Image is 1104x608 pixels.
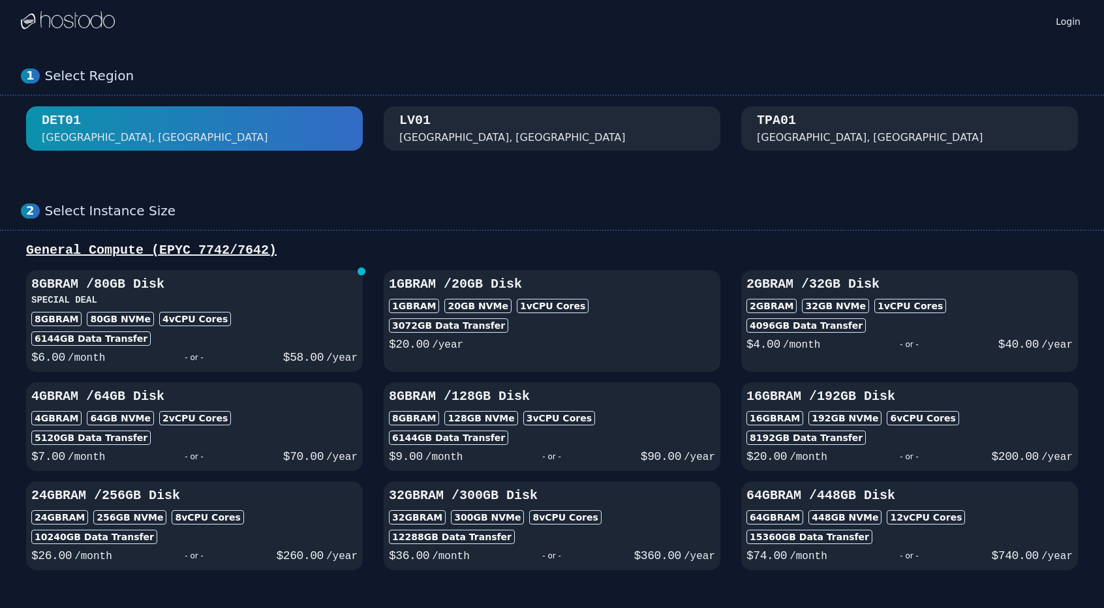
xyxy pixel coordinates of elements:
span: $ 260.00 [277,549,324,562]
div: 12288 GB Data Transfer [389,530,515,544]
button: 24GBRAM /256GB Disk24GBRAM256GB NVMe8vCPU Cores10240GB Data Transfer$26.00/month- or -$260.00/year [26,481,363,570]
h3: 8GB RAM / 80 GB Disk [31,275,358,294]
div: 3 vCPU Cores [523,411,595,425]
span: /year [684,451,715,463]
span: $ 20.00 [389,338,429,351]
div: 4096 GB Data Transfer [746,318,866,333]
div: - or - [827,547,992,565]
span: /month [68,352,106,364]
button: 8GBRAM /80GB DiskSPECIAL DEAL8GBRAM80GB NVMe4vCPU Cores6144GB Data Transfer$6.00/month- or -$58.0... [26,270,363,372]
div: DET01 [42,112,81,130]
div: 6144 GB Data Transfer [31,331,151,346]
span: $ 7.00 [31,450,65,463]
div: [GEOGRAPHIC_DATA], [GEOGRAPHIC_DATA] [42,130,268,145]
div: - or - [105,448,283,466]
div: LV01 [399,112,431,130]
div: 448 GB NVMe [808,510,882,524]
div: 16GB RAM [746,411,803,425]
span: /month [74,551,112,562]
h3: 24GB RAM / 256 GB Disk [31,487,358,505]
button: LV01 [GEOGRAPHIC_DATA], [GEOGRAPHIC_DATA] [384,106,720,151]
div: 5120 GB Data Transfer [31,431,151,445]
div: 3072 GB Data Transfer [389,318,508,333]
h3: 4GB RAM / 64 GB Disk [31,388,358,406]
div: 15360 GB Data Transfer [746,530,872,544]
div: - or - [470,547,634,565]
div: 1GB RAM [389,299,439,313]
div: 6144 GB Data Transfer [389,431,508,445]
h3: 16GB RAM / 192 GB Disk [746,388,1073,406]
div: 256 GB NVMe [93,510,166,524]
span: /month [790,551,827,562]
div: 4 vCPU Cores [159,312,231,326]
span: /month [432,551,470,562]
div: 8 vCPU Cores [172,510,243,524]
span: /year [326,352,358,364]
span: $ 70.00 [283,450,324,463]
div: 6 vCPU Cores [887,411,958,425]
a: Login [1053,12,1083,28]
h3: 8GB RAM / 128 GB Disk [389,388,715,406]
span: $ 6.00 [31,351,65,364]
div: [GEOGRAPHIC_DATA], [GEOGRAPHIC_DATA] [757,130,983,145]
h3: 2GB RAM / 32 GB Disk [746,275,1073,294]
span: $ 90.00 [641,450,681,463]
div: 8192 GB Data Transfer [746,431,866,445]
span: $ 200.00 [992,450,1039,463]
span: /month [783,339,821,351]
div: 1 vCPU Cores [874,299,946,313]
span: /year [1041,551,1073,562]
div: 4GB RAM [31,411,82,425]
span: $ 26.00 [31,549,72,562]
div: - or - [112,547,277,565]
button: DET01 [GEOGRAPHIC_DATA], [GEOGRAPHIC_DATA] [26,106,363,151]
span: /year [684,551,715,562]
div: 8GB RAM [31,312,82,326]
button: TPA01 [GEOGRAPHIC_DATA], [GEOGRAPHIC_DATA] [741,106,1078,151]
span: /month [68,451,106,463]
h3: 32GB RAM / 300 GB Disk [389,487,715,505]
span: $ 360.00 [634,549,681,562]
span: /year [1041,451,1073,463]
span: /month [425,451,463,463]
div: Select Region [45,68,1083,84]
div: 8GB RAM [389,411,439,425]
div: 32 GB NVMe [802,299,869,313]
div: 8 vCPU Cores [529,510,601,524]
button: 32GBRAM /300GB Disk32GBRAM300GB NVMe8vCPU Cores12288GB Data Transfer$36.00/month- or -$360.00/year [384,481,720,570]
div: Select Instance Size [45,203,1083,219]
span: /year [326,451,358,463]
div: General Compute (EPYC 7742/7642) [21,241,1083,260]
div: 128 GB NVMe [444,411,517,425]
div: 12 vCPU Cores [887,510,965,524]
h3: SPECIAL DEAL [31,294,358,307]
button: 64GBRAM /448GB Disk64GBRAM448GB NVMe12vCPU Cores15360GB Data Transfer$74.00/month- or -$740.00/year [741,481,1078,570]
div: - or - [820,335,998,354]
div: 2 vCPU Cores [159,411,231,425]
span: $ 40.00 [998,338,1039,351]
button: 8GBRAM /128GB Disk8GBRAM128GB NVMe3vCPU Cores6144GB Data Transfer$9.00/month- or -$90.00/year [384,382,720,471]
span: $ 74.00 [746,549,787,562]
div: 32GB RAM [389,510,446,524]
div: 2 [21,204,40,219]
img: Logo [21,11,115,31]
div: - or - [105,348,283,367]
button: 4GBRAM /64GB Disk4GBRAM64GB NVMe2vCPU Cores5120GB Data Transfer$7.00/month- or -$70.00/year [26,382,363,471]
div: 20 GB NVMe [444,299,512,313]
span: /year [432,339,463,351]
div: - or - [463,448,640,466]
span: $ 58.00 [283,351,324,364]
div: 2GB RAM [746,299,797,313]
button: 1GBRAM /20GB Disk1GBRAM20GB NVMe1vCPU Cores3072GB Data Transfer$20.00/year [384,270,720,372]
span: $ 4.00 [746,338,780,351]
h3: 64GB RAM / 448 GB Disk [746,487,1073,505]
h3: 1GB RAM / 20 GB Disk [389,275,715,294]
div: 300 GB NVMe [451,510,524,524]
button: 16GBRAM /192GB Disk16GBRAM192GB NVMe6vCPU Cores8192GB Data Transfer$20.00/month- or -$200.00/year [741,382,1078,471]
div: 64 GB NVMe [87,411,154,425]
div: [GEOGRAPHIC_DATA], [GEOGRAPHIC_DATA] [399,130,626,145]
div: 1 [21,68,40,84]
span: /month [790,451,827,463]
div: - or - [827,448,992,466]
div: 24GB RAM [31,510,88,524]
